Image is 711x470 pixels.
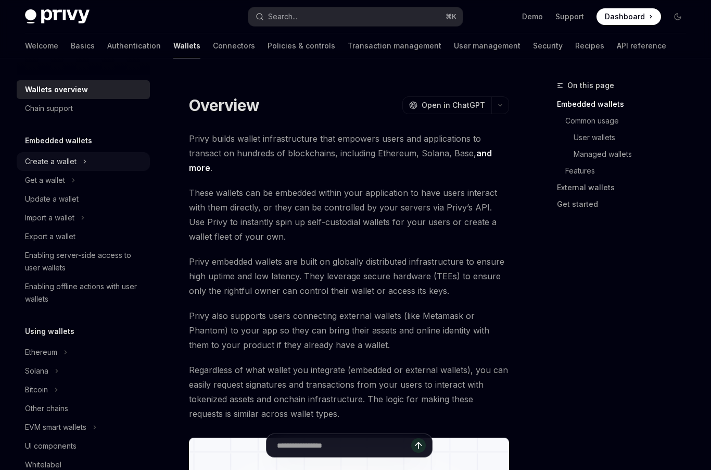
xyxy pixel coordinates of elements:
[268,10,297,23] div: Search...
[17,277,150,308] a: Enabling offline actions with user wallets
[71,33,95,58] a: Basics
[25,102,73,115] div: Chain support
[25,155,77,168] div: Create a wallet
[17,246,150,277] a: Enabling server-side access to user wallets
[25,33,58,58] a: Welcome
[25,365,48,377] div: Solana
[557,113,694,129] a: Common usage
[25,384,48,396] div: Bitcoin
[669,8,686,25] button: Toggle dark mode
[17,208,150,227] button: Toggle Import a wallet section
[268,33,335,58] a: Policies & controls
[17,362,150,380] button: Toggle Solana section
[411,438,426,453] button: Send message
[557,163,694,179] a: Features
[17,343,150,362] button: Toggle Ethereum section
[557,146,694,163] a: Managed wallets
[25,280,144,305] div: Enabling offline actions with user wallets
[25,134,92,147] h5: Embedded wallets
[25,9,90,24] img: dark logo
[422,100,485,110] span: Open in ChatGPT
[454,33,520,58] a: User management
[533,33,563,58] a: Security
[213,33,255,58] a: Connectors
[25,83,88,96] div: Wallets overview
[189,131,509,175] span: Privy builds wallet infrastructure that empowers users and applications to transact on hundreds o...
[17,80,150,99] a: Wallets overview
[522,11,543,22] a: Demo
[557,196,694,213] a: Get started
[17,418,150,437] button: Toggle EVM smart wallets section
[25,325,74,338] h5: Using wallets
[107,33,161,58] a: Authentication
[25,346,57,358] div: Ethereum
[557,179,694,196] a: External wallets
[277,434,411,457] input: Ask a question...
[17,437,150,455] a: UI components
[25,440,77,452] div: UI components
[248,7,463,26] button: Open search
[17,190,150,208] a: Update a wallet
[17,152,150,171] button: Toggle Create a wallet section
[17,399,150,418] a: Other chains
[605,11,645,22] span: Dashboard
[596,8,661,25] a: Dashboard
[189,254,509,298] span: Privy embedded wallets are built on globally distributed infrastructure to ensure high uptime and...
[402,96,491,114] button: Open in ChatGPT
[17,227,150,246] a: Export a wallet
[25,174,65,187] div: Get a wallet
[25,402,68,415] div: Other chains
[189,96,259,115] h1: Overview
[189,363,509,421] span: Regardless of what wallet you integrate (embedded or external wallets), you can easily request si...
[348,33,441,58] a: Transaction management
[17,99,150,118] a: Chain support
[189,308,509,352] span: Privy also supports users connecting external wallets (like Metamask or Phantom) to your app so t...
[25,421,86,434] div: EVM smart wallets
[17,380,150,399] button: Toggle Bitcoin section
[17,171,150,190] button: Toggle Get a wallet section
[555,11,584,22] a: Support
[557,96,694,113] a: Embedded wallets
[575,33,604,58] a: Recipes
[617,33,666,58] a: API reference
[189,185,509,244] span: These wallets can be embedded within your application to have users interact with them directly, ...
[446,13,456,21] span: ⌘ K
[567,79,614,92] span: On this page
[25,249,144,274] div: Enabling server-side access to user wallets
[25,212,74,224] div: Import a wallet
[557,129,694,146] a: User wallets
[25,230,75,243] div: Export a wallet
[173,33,200,58] a: Wallets
[25,193,79,205] div: Update a wallet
